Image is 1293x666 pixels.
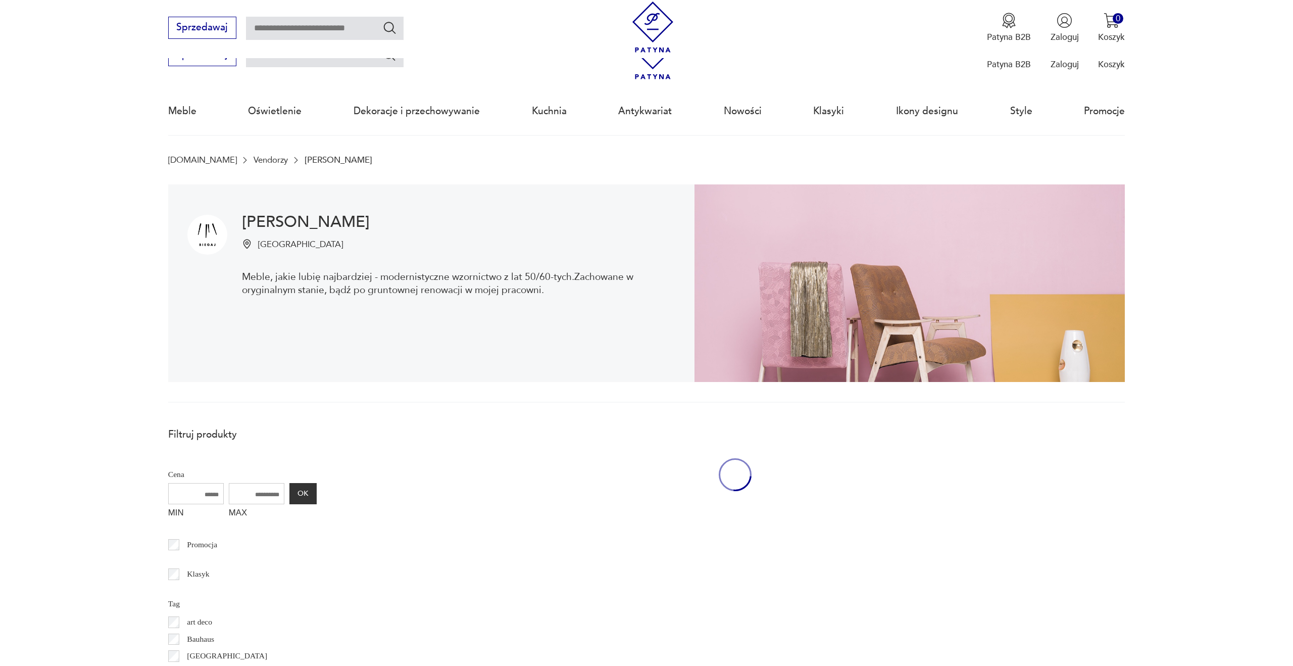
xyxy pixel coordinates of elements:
[1051,31,1079,43] p: Zaloguj
[532,88,567,134] a: Kuchnia
[987,13,1031,43] a: Ikona medaluPatyna B2B
[187,538,217,551] p: Promocja
[354,88,480,134] a: Dekoracje i przechowywanie
[719,422,752,528] div: oval-loading
[168,17,236,39] button: Sprzedawaj
[1113,13,1123,24] div: 0
[187,615,212,629] p: art deco
[248,88,302,134] a: Oświetlenie
[1084,88,1125,134] a: Promocje
[1057,13,1072,28] img: Ikonka użytkownika
[896,88,958,134] a: Ikony designu
[229,504,284,524] label: MAX
[242,270,675,297] p: Meble, jakie lubię najbardziej - modernistyczne wzornictwo z lat 50/60-tych.Zachowane w oryginaln...
[289,483,317,504] button: OK
[1051,59,1079,70] p: Zaloguj
[694,184,1125,383] img: Sylwia Biegaj
[187,567,209,581] p: Klasyk
[1010,88,1032,134] a: Style
[168,155,237,165] a: [DOMAIN_NAME]
[168,24,236,32] a: Sprzedawaj
[1098,59,1125,70] p: Koszyk
[242,215,675,229] h1: [PERSON_NAME]
[813,88,844,134] a: Klasyki
[168,597,317,610] p: Tag
[258,239,343,251] p: [GEOGRAPHIC_DATA]
[724,88,762,134] a: Nowości
[242,239,252,249] img: Ikonka pinezki mapy
[987,31,1031,43] p: Patyna B2B
[1104,13,1119,28] img: Ikona koszyka
[1051,13,1079,43] button: Zaloguj
[168,88,196,134] a: Meble
[382,20,397,35] button: Szukaj
[187,633,214,646] p: Bauhaus
[168,504,224,524] label: MIN
[987,59,1031,70] p: Patyna B2B
[187,215,227,255] img: Sylwia Biegaj
[168,52,236,60] a: Sprzedawaj
[987,13,1031,43] button: Patyna B2B
[1098,31,1125,43] p: Koszyk
[1001,13,1017,28] img: Ikona medalu
[254,155,288,165] a: Vendorzy
[168,428,317,441] p: Filtruj produkty
[1098,13,1125,43] button: 0Koszyk
[305,155,372,165] p: [PERSON_NAME]
[168,468,317,481] p: Cena
[382,47,397,62] button: Szukaj
[187,649,267,662] p: [GEOGRAPHIC_DATA]
[627,2,678,53] img: Patyna - sklep z meblami i dekoracjami vintage
[618,88,672,134] a: Antykwariat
